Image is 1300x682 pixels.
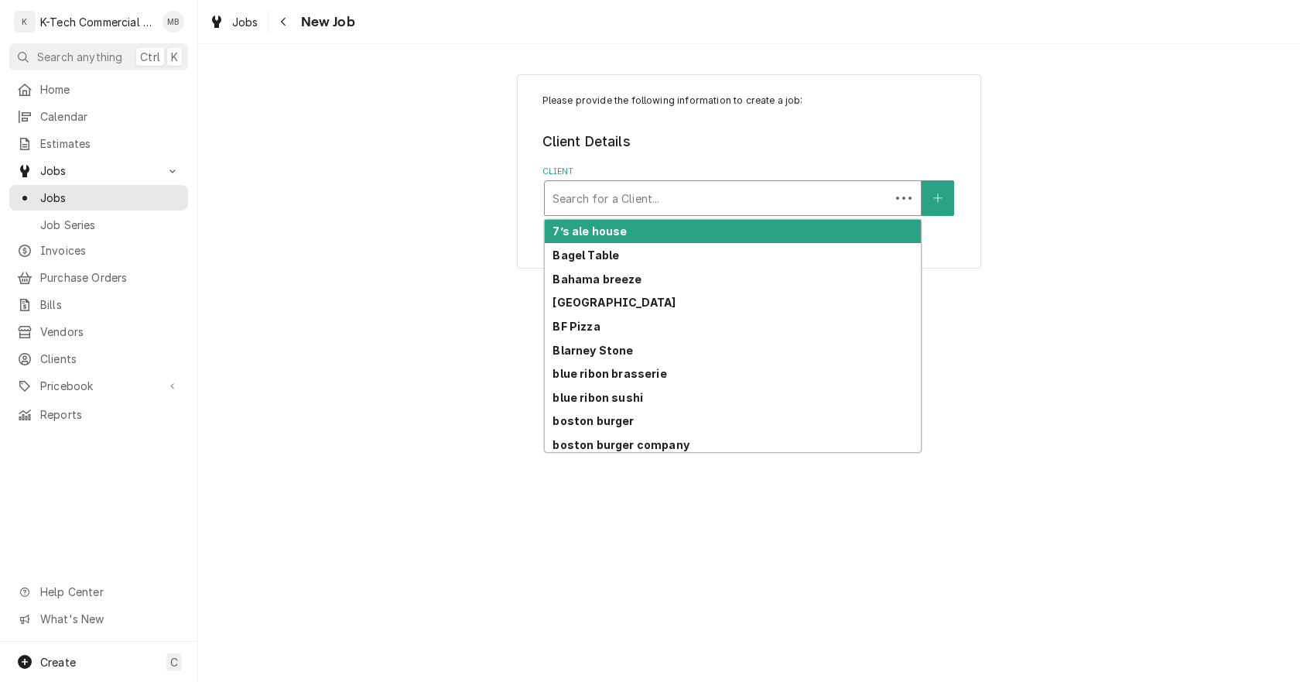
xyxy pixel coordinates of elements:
a: Job Series [9,212,188,238]
span: Jobs [40,163,157,179]
strong: boston burger company [552,438,689,451]
a: Invoices [9,238,188,263]
span: Reports [40,406,180,423]
span: Bills [40,296,180,313]
a: Vendors [9,319,188,344]
strong: blue ribon sushi [552,391,643,404]
div: Job Create/Update [517,74,981,269]
div: K-Tech Commercial Kitchen Repair & Maintenance [40,14,154,30]
a: Purchase Orders [9,265,188,290]
span: Jobs [40,190,180,206]
div: Job Create/Update Form [542,94,956,216]
a: Estimates [9,131,188,156]
button: Search anythingCtrlK [9,43,188,70]
strong: BF Pizza [552,320,600,333]
span: Estimates [40,135,180,152]
svg: Create New Client [933,193,942,204]
span: Calendar [40,108,180,125]
span: New Job [296,12,355,33]
span: C [170,654,178,670]
a: Jobs [9,185,188,211]
div: MB [162,11,184,33]
a: Reports [9,402,188,427]
span: Help Center [40,584,179,600]
a: Calendar [9,104,188,129]
a: Home [9,77,188,102]
a: Bills [9,292,188,317]
span: Pricebook [40,378,157,394]
a: Go to Jobs [9,158,188,183]
span: Search anything [37,49,122,65]
span: What's New [40,611,179,627]
strong: blue ribon brasserie [552,367,666,380]
a: Go to What's New [9,606,188,632]
a: Clients [9,346,188,372]
strong: boston burger [552,414,634,427]
span: Create [40,656,76,669]
strong: Blarney Stone [552,344,633,357]
span: Job Series [40,217,180,233]
button: Navigate back [272,9,296,34]
strong: Bahama breeze [552,272,641,286]
div: Mehdi Bazidane's Avatar [162,11,184,33]
a: Go to Help Center [9,579,188,605]
span: Ctrl [140,49,160,65]
span: Home [40,81,180,98]
strong: 7’s ale house [552,224,627,238]
legend: Client Details [542,132,956,152]
strong: Bagel Table [552,248,619,262]
span: K [171,49,178,65]
p: Please provide the following information to create a job: [542,94,956,108]
button: Create New Client [922,180,954,216]
label: Client [542,166,956,178]
span: Invoices [40,242,180,259]
span: Purchase Orders [40,269,180,286]
div: K [14,11,36,33]
strong: [GEOGRAPHIC_DATA] [552,296,676,309]
span: Vendors [40,324,180,340]
span: Clients [40,351,180,367]
a: Jobs [203,9,265,35]
div: Client [542,166,956,216]
span: Jobs [232,14,258,30]
a: Go to Pricebook [9,373,188,399]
